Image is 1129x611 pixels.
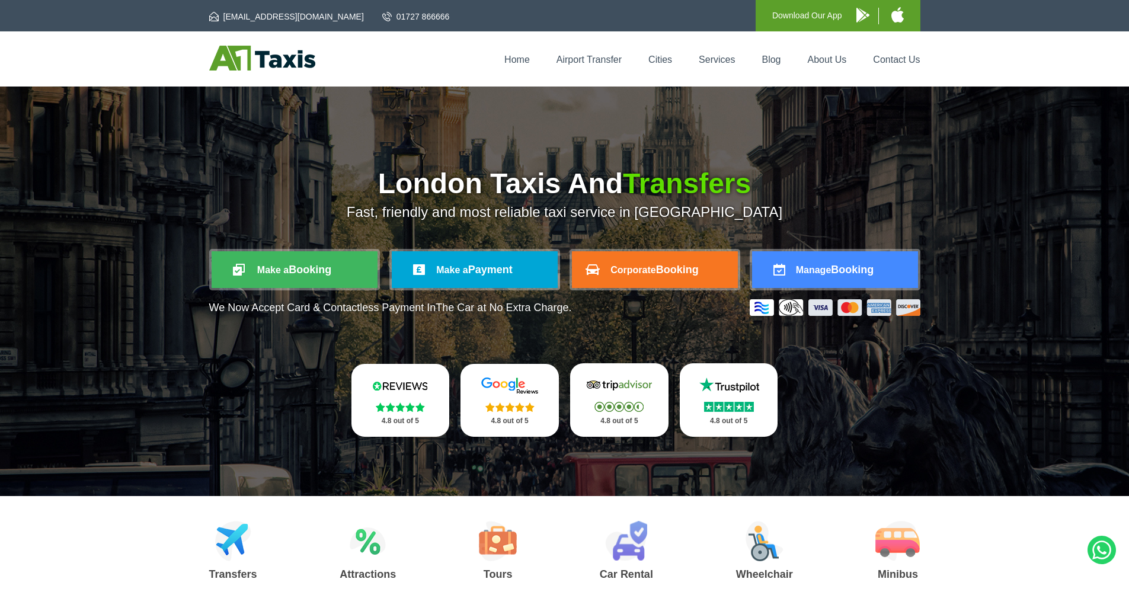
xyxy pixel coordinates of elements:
[891,7,904,23] img: A1 Taxis iPhone App
[704,402,754,412] img: Stars
[479,521,517,561] img: Tours
[623,168,751,199] span: Transfers
[351,364,450,437] a: Reviews.io Stars 4.8 out of 5
[570,363,669,437] a: Tripadvisor Stars 4.8 out of 5
[873,55,920,65] a: Contact Us
[209,302,572,314] p: We Now Accept Card & Contactless Payment In
[699,55,735,65] a: Services
[583,414,655,428] p: 4.8 out of 5
[610,265,655,275] span: Corporate
[693,414,765,428] p: 4.8 out of 5
[796,265,831,275] span: Manage
[350,521,386,561] img: Attractions
[479,569,517,580] h3: Tours
[746,521,783,561] img: Wheelchair
[474,414,546,428] p: 4.8 out of 5
[474,377,545,395] img: Google
[648,55,672,65] a: Cities
[257,265,289,275] span: Make a
[376,402,425,412] img: Stars
[772,8,842,23] p: Download Our App
[556,55,622,65] a: Airport Transfer
[364,377,436,395] img: Reviews.io
[436,265,468,275] span: Make a
[875,569,920,580] h3: Minibus
[504,55,530,65] a: Home
[215,521,251,561] img: Airport Transfers
[209,11,364,23] a: [EMAIL_ADDRESS][DOMAIN_NAME]
[762,55,781,65] a: Blog
[693,376,765,394] img: Trustpilot
[808,55,847,65] a: About Us
[460,364,559,437] a: Google Stars 4.8 out of 5
[436,302,571,314] span: The Car at No Extra Charge.
[736,569,793,580] h3: Wheelchair
[680,363,778,437] a: Trustpilot Stars 4.8 out of 5
[605,521,647,561] img: Car Rental
[340,569,396,580] h3: Attractions
[485,402,535,412] img: Stars
[209,569,257,580] h3: Transfers
[382,11,450,23] a: 01727 866666
[364,414,437,428] p: 4.8 out of 5
[584,376,655,394] img: Tripadvisor
[600,569,653,580] h3: Car Rental
[572,251,738,288] a: CorporateBooking
[752,251,918,288] a: ManageBooking
[209,204,920,220] p: Fast, friendly and most reliable taxi service in [GEOGRAPHIC_DATA]
[875,521,920,561] img: Minibus
[209,46,315,71] img: A1 Taxis St Albans LTD
[594,402,644,412] img: Stars
[212,251,378,288] a: Make aBooking
[392,251,558,288] a: Make aPayment
[856,8,869,23] img: A1 Taxis Android App
[750,299,920,316] img: Credit And Debit Cards
[209,169,920,198] h1: London Taxis And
